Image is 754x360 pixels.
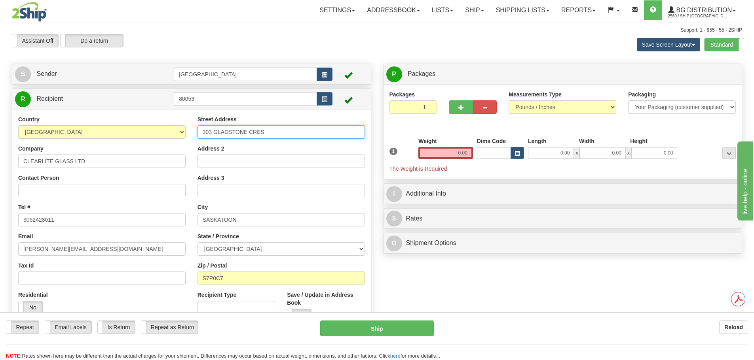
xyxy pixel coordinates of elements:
a: $Rates [386,211,739,227]
button: Reload [719,320,748,334]
span: 1 [389,148,398,155]
label: Weight [418,137,437,145]
label: Save / Update in Address Book [287,291,365,307]
label: Packages [389,90,415,98]
span: x [626,147,631,159]
label: Residential [18,291,48,299]
a: S Sender [15,66,174,82]
label: Repeat as Return [141,321,198,334]
span: O [386,236,402,251]
a: Addressbook [361,0,426,20]
span: NOTE: [6,353,22,359]
label: Tel # [18,203,30,211]
input: Enter a location [198,125,365,139]
span: P [386,66,402,82]
button: Ship [320,320,434,336]
iframe: chat widget [736,139,753,220]
span: 2569 / Ship [GEOGRAPHIC_DATA] [668,12,727,20]
label: Do a return [61,34,123,47]
img: logo2569.jpg [12,2,47,22]
a: Shipping lists [490,0,555,20]
span: R [15,91,31,107]
div: live help - online [6,5,73,14]
label: Is Return [98,321,135,334]
div: ... [722,147,736,159]
a: Reports [555,0,602,20]
label: Assistant Off [12,34,58,47]
label: Zip / Postal [198,262,227,270]
label: Measurements Type [509,90,562,98]
button: Save Screen Layout [637,38,700,51]
input: Sender Id [174,68,317,81]
label: Country [18,115,40,123]
label: Street Address [198,115,237,123]
label: Dims Code [477,137,506,145]
label: Company [18,145,44,153]
label: Height [630,137,648,145]
b: Reload [724,324,743,330]
label: Recipient Type [198,291,237,299]
div: Support: 1 - 855 - 55 - 2SHIP [12,27,742,34]
label: Length [528,137,547,145]
label: State / Province [198,232,239,240]
span: The Weight is Required [389,166,447,172]
label: Width [579,137,594,145]
a: IAdditional Info [386,186,739,202]
label: Standard [705,38,744,51]
a: R Recipient [15,91,156,107]
input: Recipient Id [174,92,317,106]
a: Lists [426,0,459,20]
span: $ [386,211,402,226]
a: here [390,353,401,359]
label: City [198,203,208,211]
a: P Packages [386,66,739,82]
label: No [287,309,311,322]
label: Email [18,232,33,240]
label: Tax Id [18,262,34,270]
span: I [386,186,402,202]
label: Email Labels [45,321,91,334]
a: OShipment Options [386,235,739,251]
a: Ship [459,0,490,20]
a: Settings [313,0,361,20]
span: S [15,66,31,82]
label: Address 3 [198,174,224,182]
span: x [574,147,579,159]
span: BG Distribution [674,7,732,13]
label: No [19,301,42,314]
label: Contact Person [18,174,59,182]
label: Repeat [6,321,39,334]
span: Sender [36,70,57,77]
label: Address 2 [198,145,224,153]
span: Packages [408,70,435,77]
span: Recipient [36,95,63,102]
a: BG Distribution 2569 / Ship [GEOGRAPHIC_DATA] [662,0,742,20]
label: Packaging [628,90,656,98]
